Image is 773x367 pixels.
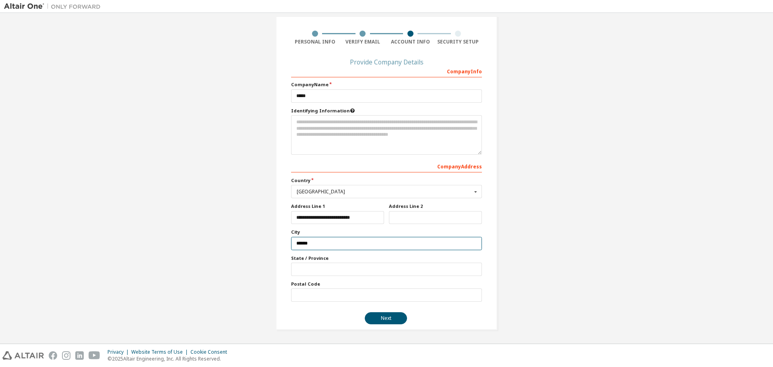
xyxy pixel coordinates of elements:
[131,349,190,355] div: Website Terms of Use
[89,351,100,360] img: youtube.svg
[291,81,482,88] label: Company Name
[2,351,44,360] img: altair_logo.svg
[389,203,482,209] label: Address Line 2
[49,351,57,360] img: facebook.svg
[291,229,482,235] label: City
[365,312,407,324] button: Next
[291,255,482,261] label: State / Province
[291,160,482,172] div: Company Address
[107,349,131,355] div: Privacy
[291,39,339,45] div: Personal Info
[4,2,105,10] img: Altair One
[291,281,482,287] label: Postal Code
[291,177,482,184] label: Country
[107,355,232,362] p: © 2025 Altair Engineering, Inc. All Rights Reserved.
[386,39,434,45] div: Account Info
[62,351,70,360] img: instagram.svg
[339,39,387,45] div: Verify Email
[297,189,472,194] div: [GEOGRAPHIC_DATA]
[75,351,84,360] img: linkedin.svg
[434,39,482,45] div: Security Setup
[291,203,384,209] label: Address Line 1
[291,64,482,77] div: Company Info
[190,349,232,355] div: Cookie Consent
[291,60,482,64] div: Provide Company Details
[291,108,482,114] label: Please provide any information that will help our support team identify your company. Email and n...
